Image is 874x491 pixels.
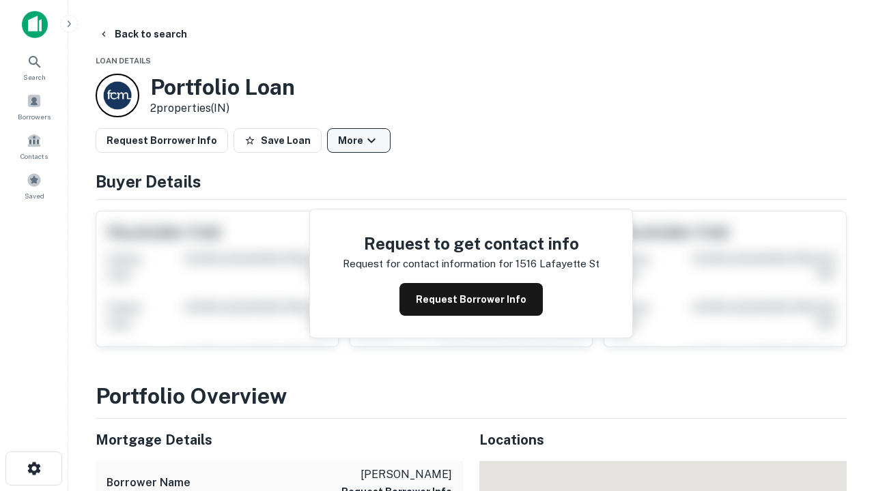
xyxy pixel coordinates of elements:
img: capitalize-icon.png [22,11,48,38]
iframe: Chat Widget [806,338,874,404]
h4: Buyer Details [96,169,847,194]
span: Loan Details [96,57,151,65]
span: Saved [25,190,44,201]
a: Borrowers [4,88,64,125]
h3: Portfolio Loan [150,74,295,100]
h4: Request to get contact info [343,231,600,256]
span: Contacts [20,151,48,162]
button: Back to search [93,22,193,46]
button: More [327,128,391,153]
h5: Locations [479,430,847,450]
p: 1516 lafayette st [516,256,600,272]
a: Search [4,48,64,85]
a: Saved [4,167,64,204]
p: [PERSON_NAME] [341,466,452,483]
p: Request for contact information for [343,256,513,272]
span: Search [23,72,46,83]
button: Request Borrower Info [399,283,543,316]
h3: Portfolio Overview [96,380,847,413]
h5: Mortgage Details [96,430,463,450]
h6: Borrower Name [107,475,191,491]
button: Save Loan [234,128,322,153]
a: Contacts [4,128,64,164]
span: Borrowers [18,111,51,122]
button: Request Borrower Info [96,128,228,153]
p: 2 properties (IN) [150,100,295,117]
